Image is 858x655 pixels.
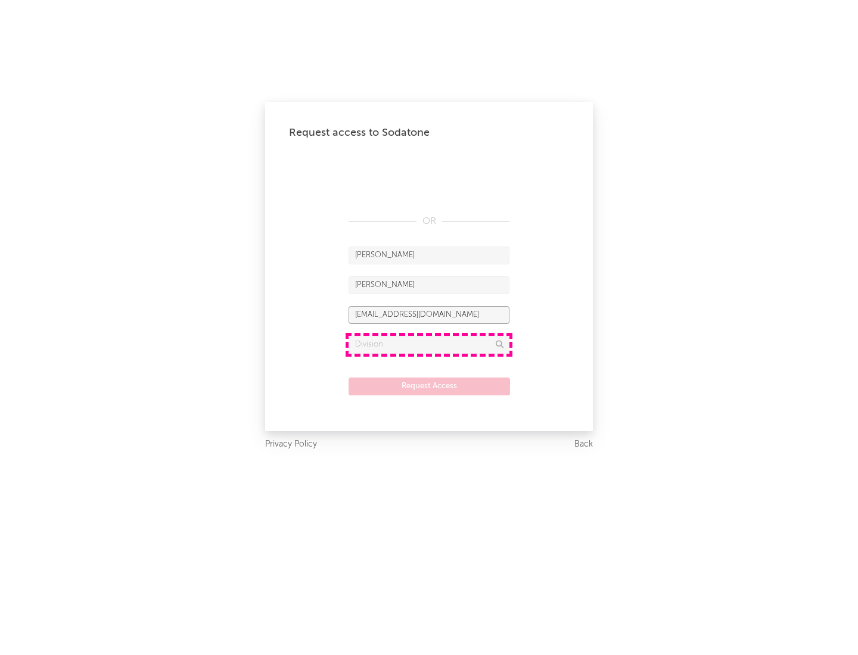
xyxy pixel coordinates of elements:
[574,437,593,452] a: Back
[349,378,510,395] button: Request Access
[349,336,509,354] input: Division
[349,247,509,264] input: First Name
[349,306,509,324] input: Email
[349,214,509,229] div: OR
[265,437,317,452] a: Privacy Policy
[349,276,509,294] input: Last Name
[289,126,569,140] div: Request access to Sodatone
